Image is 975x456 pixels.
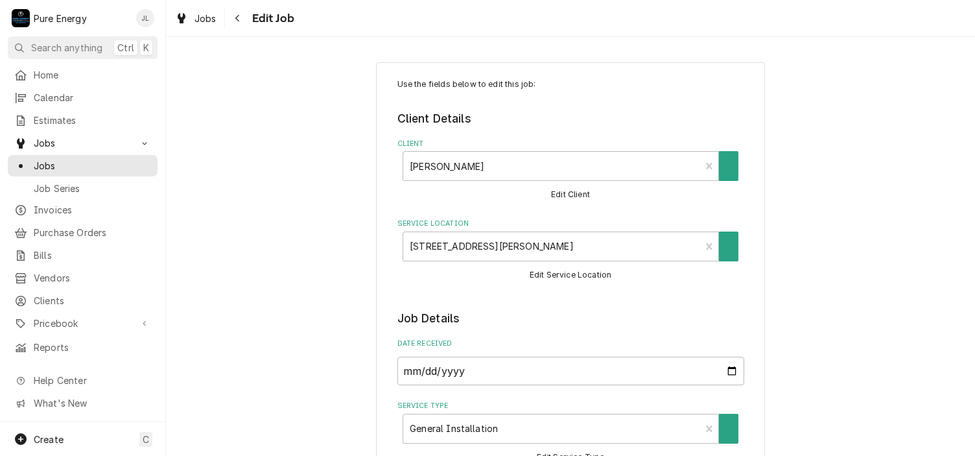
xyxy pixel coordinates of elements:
[194,12,217,25] span: Jobs
[8,178,158,199] a: Job Series
[34,434,64,445] span: Create
[397,78,744,90] p: Use the fields below to edit this job:
[34,294,151,307] span: Clients
[397,219,744,229] label: Service Location
[397,110,744,127] legend: Client Details
[117,41,134,54] span: Ctrl
[8,110,158,131] a: Estimates
[8,267,158,289] a: Vendors
[8,222,158,243] a: Purchase Orders
[8,132,158,154] a: Go to Jobs
[397,339,744,349] label: Date Received
[34,114,151,127] span: Estimates
[549,187,592,203] button: Edit Client
[8,36,158,59] button: Search anythingCtrlK
[136,9,154,27] div: James Linnenkamp's Avatar
[397,401,744,411] label: Service Type
[31,41,102,54] span: Search anything
[719,151,738,181] button: Create New Client
[34,91,151,104] span: Calendar
[12,9,30,27] div: Pure Energy's Avatar
[34,68,151,82] span: Home
[34,159,151,173] span: Jobs
[397,357,744,385] input: yyyy-mm-dd
[397,219,744,283] div: Service Location
[8,64,158,86] a: Home
[34,12,87,25] div: Pure Energy
[397,139,744,149] label: Client
[34,203,151,217] span: Invoices
[34,136,132,150] span: Jobs
[34,248,151,262] span: Bills
[136,9,154,27] div: JL
[8,199,158,221] a: Invoices
[8,313,158,334] a: Go to Pricebook
[8,290,158,311] a: Clients
[8,87,158,108] a: Calendar
[397,139,744,203] div: Client
[719,414,738,444] button: Create New Service
[34,396,150,410] span: What's New
[34,271,151,285] span: Vendors
[397,339,744,385] div: Date Received
[34,341,151,354] span: Reports
[8,155,158,176] a: Jobs
[228,8,248,29] button: Navigate back
[34,226,151,239] span: Purchase Orders
[8,337,158,358] a: Reports
[397,310,744,327] legend: Job Details
[528,267,614,283] button: Edit Service Location
[170,8,222,29] a: Jobs
[8,392,158,414] a: Go to What's New
[34,374,150,387] span: Help Center
[8,370,158,391] a: Go to Help Center
[143,41,149,54] span: K
[34,317,132,330] span: Pricebook
[248,10,294,27] span: Edit Job
[143,433,149,446] span: C
[12,9,30,27] div: P
[8,245,158,266] a: Bills
[34,182,151,195] span: Job Series
[719,232,738,261] button: Create New Location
